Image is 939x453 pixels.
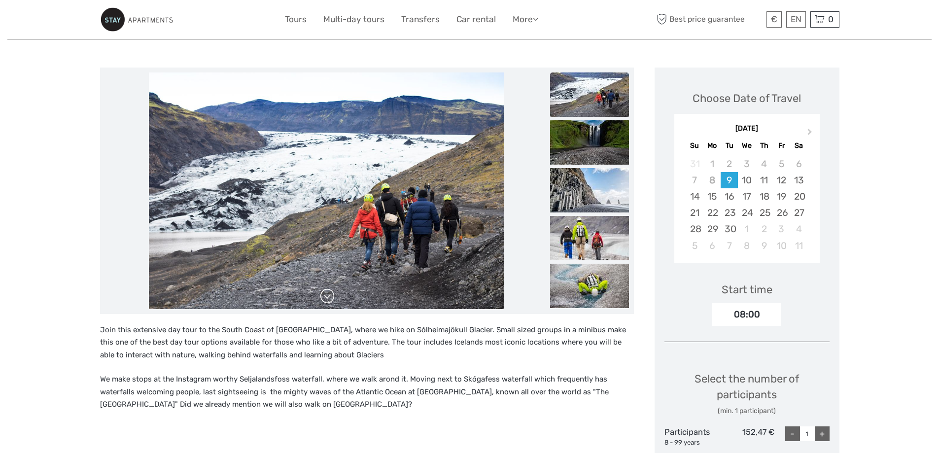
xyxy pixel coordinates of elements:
[100,373,634,411] p: We make stops at the Instagram worthy Seljalandsfoss waterfall, where we walk arond it. Moving ne...
[721,139,738,152] div: Tu
[550,168,629,212] img: b931753b925149ada6298bf702a7d0b4_slider_thumbnail.jpg
[803,126,819,142] button: Next Month
[100,324,634,362] p: Join this extensive day tour to the South Coast of [GEOGRAPHIC_DATA], where we hike on Sólheimajö...
[100,7,173,32] img: 801-99f4e115-ac62-49e2-8b0f-3d46981aaa15_logo_small.jpg
[285,12,307,27] a: Tours
[703,221,721,237] div: Choose Monday, September 29th, 2025
[513,12,538,27] a: More
[664,406,830,416] div: (min. 1 participant)
[773,172,790,188] div: Choose Friday, September 12th, 2025
[703,205,721,221] div: Choose Monday, September 22nd, 2025
[815,426,830,441] div: +
[721,188,738,205] div: Choose Tuesday, September 16th, 2025
[790,156,807,172] div: Not available Saturday, September 6th, 2025
[773,221,790,237] div: Choose Friday, October 3rd, 2025
[738,156,755,172] div: Not available Wednesday, September 3rd, 2025
[703,156,721,172] div: Not available Monday, September 1st, 2025
[686,172,703,188] div: Not available Sunday, September 7th, 2025
[113,15,125,27] button: Open LiveChat chat widget
[686,188,703,205] div: Choose Sunday, September 14th, 2025
[738,172,755,188] div: Choose Wednesday, September 10th, 2025
[790,172,807,188] div: Choose Saturday, September 13th, 2025
[785,426,800,441] div: -
[756,238,773,254] div: Choose Thursday, October 9th, 2025
[664,426,720,447] div: Participants
[790,139,807,152] div: Sa
[773,205,790,221] div: Choose Friday, September 26th, 2025
[323,12,384,27] a: Multi-day tours
[738,221,755,237] div: Choose Wednesday, October 1st, 2025
[401,12,440,27] a: Transfers
[790,188,807,205] div: Choose Saturday, September 20th, 2025
[756,205,773,221] div: Choose Thursday, September 25th, 2025
[550,264,629,308] img: a12e4b8f6db74b1ea2393396326e29e7_slider_thumbnail.jpeg
[827,14,835,24] span: 0
[738,188,755,205] div: Choose Wednesday, September 17th, 2025
[721,205,738,221] div: Choose Tuesday, September 23rd, 2025
[703,188,721,205] div: Choose Monday, September 15th, 2025
[456,12,496,27] a: Car rental
[773,188,790,205] div: Choose Friday, September 19th, 2025
[674,124,820,134] div: [DATE]
[721,221,738,237] div: Choose Tuesday, September 30th, 2025
[703,172,721,188] div: Not available Monday, September 8th, 2025
[686,139,703,152] div: Su
[721,172,738,188] div: Choose Tuesday, September 9th, 2025
[703,238,721,254] div: Choose Monday, October 6th, 2025
[686,156,703,172] div: Not available Sunday, August 31st, 2025
[738,205,755,221] div: Choose Wednesday, September 24th, 2025
[721,156,738,172] div: Not available Tuesday, September 2nd, 2025
[686,205,703,221] div: Choose Sunday, September 21st, 2025
[773,139,790,152] div: Fr
[722,282,772,297] div: Start time
[756,188,773,205] div: Choose Thursday, September 18th, 2025
[664,371,830,416] div: Select the number of participants
[712,303,781,326] div: 08:00
[771,14,777,24] span: €
[664,438,720,448] div: 8 - 99 years
[655,11,764,28] span: Best price guarantee
[703,139,721,152] div: Mo
[550,216,629,260] img: 6dca9ebdbcfd4dd3833a0f7d856030a9_slider_thumbnail.jpeg
[738,139,755,152] div: We
[756,221,773,237] div: Choose Thursday, October 2nd, 2025
[14,17,111,25] p: We're away right now. Please check back later!
[790,238,807,254] div: Choose Saturday, October 11th, 2025
[773,156,790,172] div: Not available Friday, September 5th, 2025
[738,238,755,254] div: Choose Wednesday, October 8th, 2025
[756,156,773,172] div: Not available Thursday, September 4th, 2025
[719,426,774,447] div: 152,47 €
[550,120,629,165] img: ee35769595de4dbc8488c86120340888_slider_thumbnail.jpg
[773,238,790,254] div: Choose Friday, October 10th, 2025
[756,139,773,152] div: Th
[786,11,806,28] div: EN
[149,72,504,309] img: 7553a55389e44cafaa065ea5df492d72_main_slider.jpeg
[686,238,703,254] div: Choose Sunday, October 5th, 2025
[686,221,703,237] div: Choose Sunday, September 28th, 2025
[790,205,807,221] div: Choose Saturday, September 27th, 2025
[677,156,816,254] div: month 2025-09
[756,172,773,188] div: Choose Thursday, September 11th, 2025
[790,221,807,237] div: Choose Saturday, October 4th, 2025
[693,91,801,106] div: Choose Date of Travel
[550,72,629,117] img: 7553a55389e44cafaa065ea5df492d72_slider_thumbnail.jpeg
[721,238,738,254] div: Choose Tuesday, October 7th, 2025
